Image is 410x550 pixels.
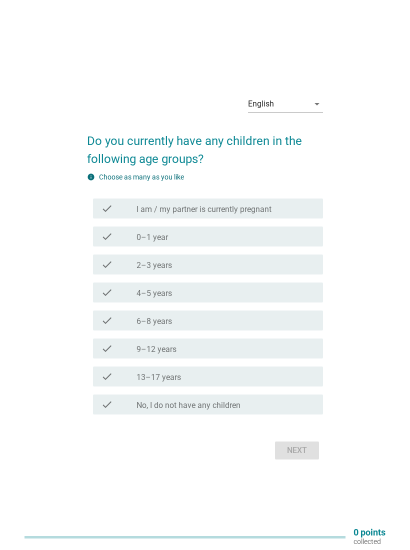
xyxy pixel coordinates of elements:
h2: Do you currently have any children in the following age groups? [87,122,323,168]
i: check [101,202,113,214]
label: I am / my partner is currently pregnant [136,204,271,214]
i: check [101,258,113,270]
p: 0 points [353,528,385,537]
label: 0–1 year [136,232,168,242]
label: 4–5 years [136,288,172,298]
i: check [101,342,113,354]
i: check [101,370,113,382]
label: No, I do not have any children [136,400,240,410]
i: info [87,173,95,181]
i: check [101,314,113,326]
label: Choose as many as you like [99,173,184,181]
div: English [248,99,274,108]
label: 2–3 years [136,260,172,270]
label: 6–8 years [136,316,172,326]
i: arrow_drop_down [311,98,323,110]
i: check [101,286,113,298]
label: 13–17 years [136,372,181,382]
label: 9–12 years [136,344,176,354]
i: check [101,230,113,242]
i: check [101,398,113,410]
p: collected [353,537,385,546]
